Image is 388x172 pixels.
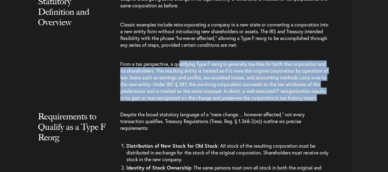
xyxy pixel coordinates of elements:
[120,21,328,48] span: Classic examples include reincorporating a company in a new state or converting a corporation int...
[38,111,108,155] h2: Requirements to Qualify as a Type F Reorg
[126,142,328,162] span: : All stock of the resulting corporation must be distributed in exchange for the stock of the ori...
[120,111,304,131] span: Despite the broad statutory language of a “mere change… however effected,” not every transaction ...
[126,164,191,171] b: Identity of Stock Ownership
[120,61,328,101] span: From a tax perspective, a qualifying Type F reorg is generally tax-free for both the corporation ...
[126,142,217,149] b: Distribution of New Stock for Old Stock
